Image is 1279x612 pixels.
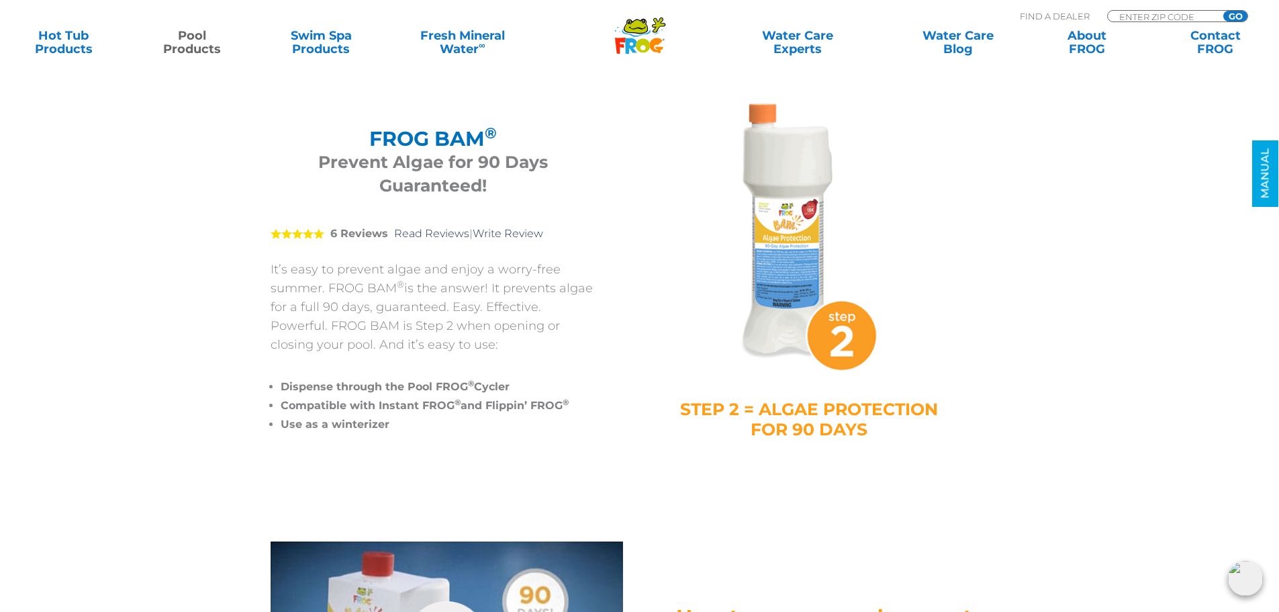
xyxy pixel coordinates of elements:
[142,29,242,56] a: PoolProducts
[485,124,497,142] sup: ®
[13,29,113,56] a: Hot TubProducts
[716,29,879,56] a: Water CareExperts
[271,228,324,239] span: 5
[1037,29,1137,56] a: AboutFROG
[455,397,461,407] sup: ®
[479,40,485,50] sup: ∞
[1228,561,1263,596] img: openIcon
[473,227,543,240] a: Write Review
[1118,11,1209,22] input: Zip Code Form
[271,208,596,260] div: |
[399,29,525,56] a: Fresh MineralWater∞
[1252,140,1278,207] a: MANUAL
[468,378,474,388] sup: ®
[281,415,596,434] li: Use as a winterizer
[330,227,388,240] strong: 6 Reviews
[287,150,579,198] h3: Prevent Algae for 90 Days Guaranteed!
[394,227,469,240] a: Read Reviews
[563,397,569,407] sup: ®
[397,279,404,290] sup: ®
[680,399,939,439] h4: STEP 2 = ALGAE PROTECTION FOR 90 DAYS
[908,29,1008,56] a: Water CareBlog
[287,127,579,150] h2: FROG BAM
[271,260,596,354] p: It’s easy to prevent algae and enjoy a worry-free summer. FROG BAM is the answer! It prevents alg...
[281,378,596,396] li: Dispense through the Pool FROG Cycler
[1166,29,1266,56] a: ContactFROG
[281,396,596,415] li: Compatible with Instant FROG and Flippin’ FROG
[271,29,371,56] a: Swim SpaProducts
[1020,10,1090,22] p: Find A Dealer
[1223,11,1247,21] input: GO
